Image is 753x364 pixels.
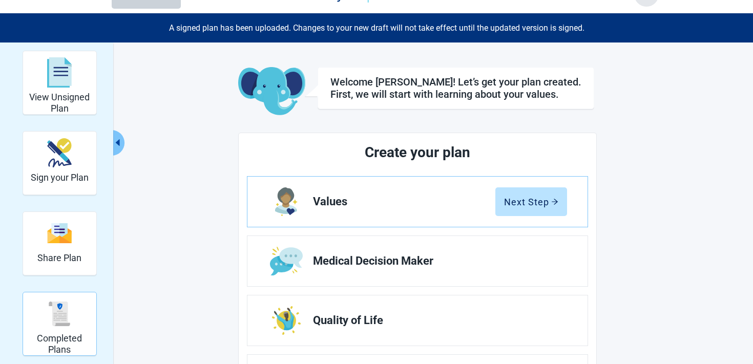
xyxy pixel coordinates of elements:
h2: Sign your Plan [31,172,89,183]
h2: Create your plan [285,141,550,164]
span: Medical Decision Maker [313,255,559,267]
img: make_plan_official-CpYJDfBD.svg [47,138,72,167]
button: Collapse menu [112,130,124,156]
img: Koda Elephant [238,67,305,116]
h2: View Unsigned Plan [27,92,92,114]
div: View Unsigned Plan [23,51,97,115]
div: Completed Plans [23,292,97,356]
img: svg%3e [47,222,72,244]
div: Sign your Plan [23,131,97,195]
div: Next Step [504,197,558,207]
img: svg%3e [47,302,72,326]
a: Edit Medical Decision Maker section [247,236,588,286]
h2: Completed Plans [27,333,92,355]
div: Share Plan [23,211,97,275]
div: Welcome [PERSON_NAME]! Let’s get your plan created. First, we will start with learning about your... [330,76,581,100]
a: Edit Quality of Life section [247,295,588,346]
img: svg%3e [47,57,72,88]
button: Next Steparrow-right [495,187,567,216]
a: Edit Values section [247,177,588,227]
h2: Share Plan [37,252,81,264]
span: Values [313,196,495,208]
span: arrow-right [551,198,558,205]
span: Quality of Life [313,314,559,327]
span: caret-left [113,138,122,147]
